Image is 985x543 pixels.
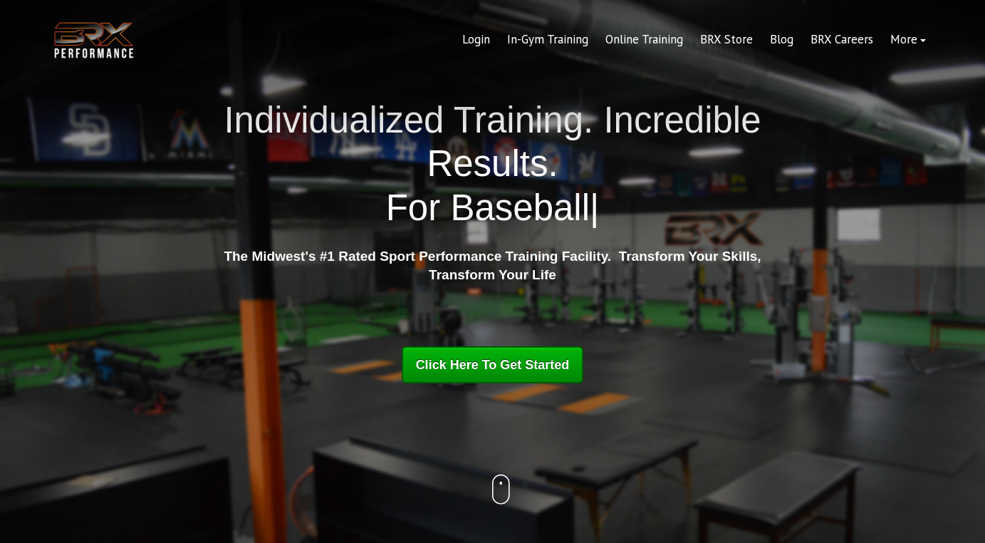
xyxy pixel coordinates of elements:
[882,23,934,57] a: More
[692,23,761,57] a: BRX Store
[597,23,692,57] a: Online Training
[219,98,767,229] h1: Individualized Training. Incredible Results.
[802,23,882,57] a: BRX Careers
[590,187,599,228] span: |
[454,23,499,57] a: Login
[761,23,802,57] a: Blog
[402,346,584,383] a: Click Here To Get Started
[224,249,761,283] strong: The Midwest's #1 Rated Sport Performance Training Facility. Transform Your Skills, Transform Your...
[51,19,137,62] img: BRX Transparent Logo-2
[499,23,597,57] a: In-Gym Training
[416,358,570,372] span: Click Here To Get Started
[386,187,590,228] span: For Baseball
[454,23,934,57] div: Navigation Menu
